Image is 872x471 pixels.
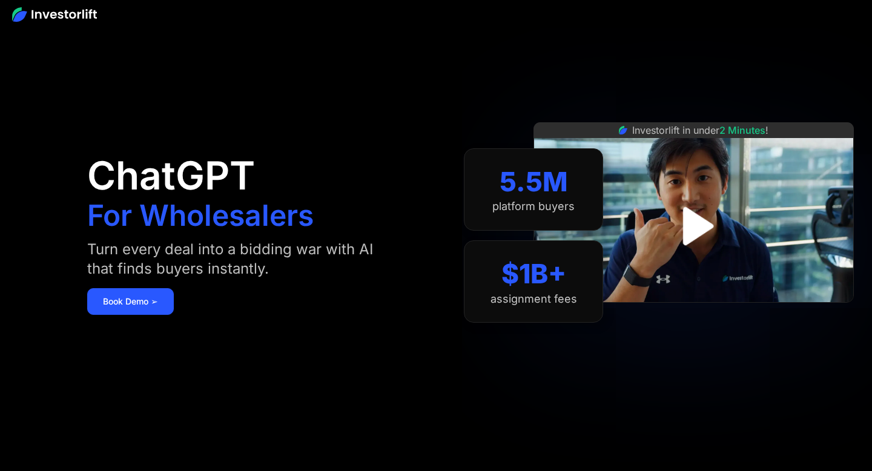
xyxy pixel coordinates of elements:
div: Investorlift in under ! [632,123,768,137]
div: $1B+ [501,258,566,290]
a: Book Demo ➢ [87,288,174,315]
h1: ChatGPT [87,156,255,195]
div: Turn every deal into a bidding war with AI that finds buyers instantly. [87,240,397,278]
div: 5.5M [500,166,568,198]
a: open lightbox [667,199,721,253]
span: 2 Minutes [719,124,765,136]
div: platform buyers [492,200,575,213]
div: assignment fees [490,292,577,306]
h1: For Wholesalers [87,201,314,230]
iframe: Customer reviews powered by Trustpilot [603,309,785,323]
